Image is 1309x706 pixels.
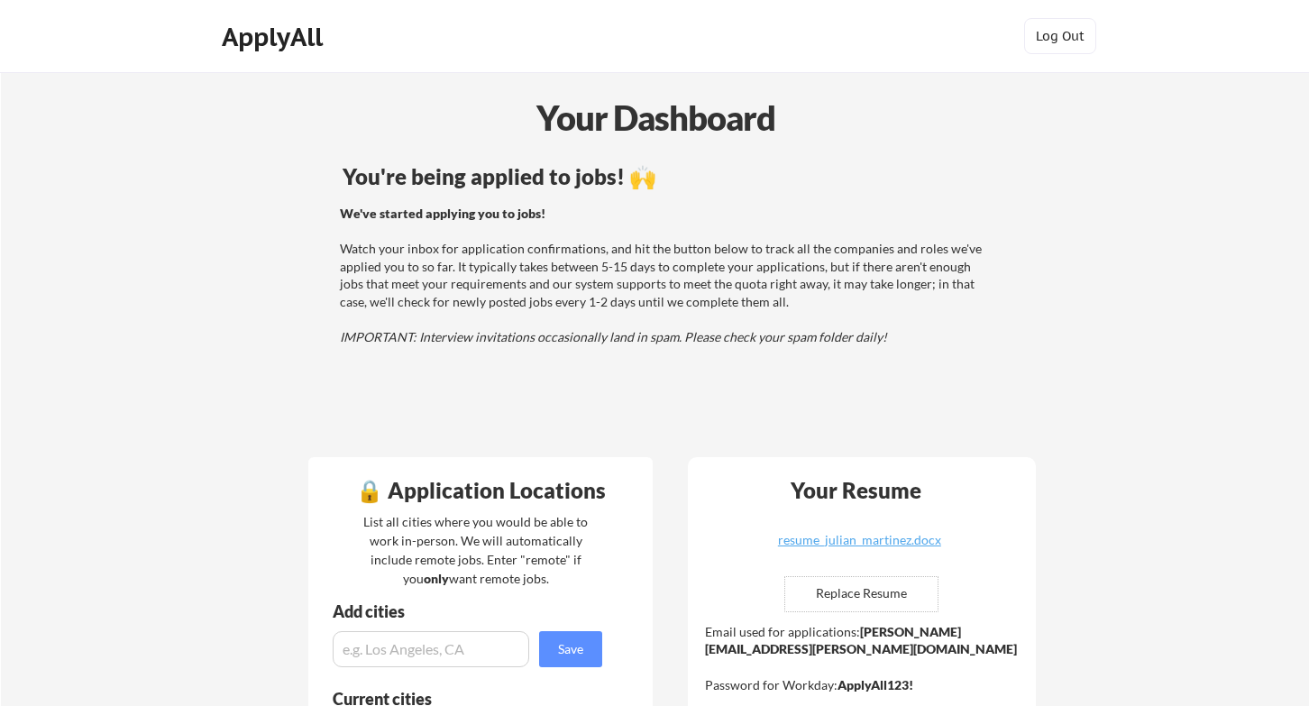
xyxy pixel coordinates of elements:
strong: ApplyAll123! [838,677,913,692]
div: Watch your inbox for application confirmations, and hit the button below to track all the compani... [340,205,990,346]
div: 🔒 Application Locations [313,480,648,501]
strong: [PERSON_NAME][EMAIL_ADDRESS][PERSON_NAME][DOMAIN_NAME] [705,624,1017,657]
div: List all cities where you would be able to work in-person. We will automatically include remote j... [352,512,600,588]
div: You're being applied to jobs! 🙌 [343,166,993,188]
button: Log Out [1024,18,1096,54]
div: Your Resume [766,480,945,501]
strong: only [424,571,449,586]
strong: We've started applying you to jobs! [340,206,545,221]
a: resume_julian_martinez.docx [752,534,966,562]
div: Add cities [333,603,607,619]
div: Your Dashboard [2,92,1309,143]
input: e.g. Los Angeles, CA [333,631,529,667]
em: IMPORTANT: Interview invitations occasionally land in spam. Please check your spam folder daily! [340,329,887,344]
button: Save [539,631,602,667]
div: resume_julian_martinez.docx [752,534,966,546]
div: ApplyAll [222,22,328,52]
